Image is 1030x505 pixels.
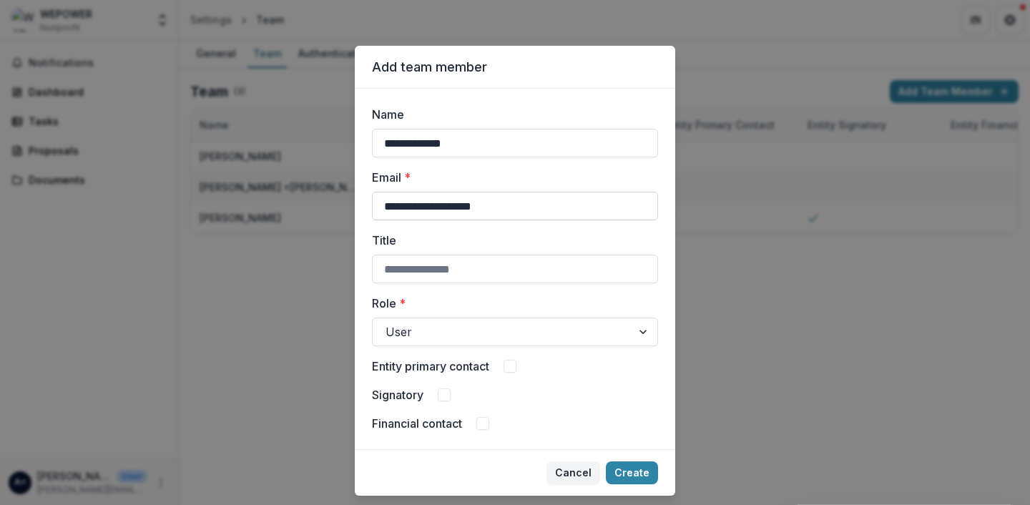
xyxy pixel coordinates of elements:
label: Role [372,295,649,312]
header: Add team member [355,46,675,89]
label: Signatory [372,386,423,403]
button: Create [606,461,658,484]
label: Email [372,169,649,186]
button: Cancel [546,461,600,484]
label: Title [372,232,649,249]
label: Name [372,106,649,123]
label: Entity primary contact [372,358,489,375]
label: Financial contact [372,415,462,432]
